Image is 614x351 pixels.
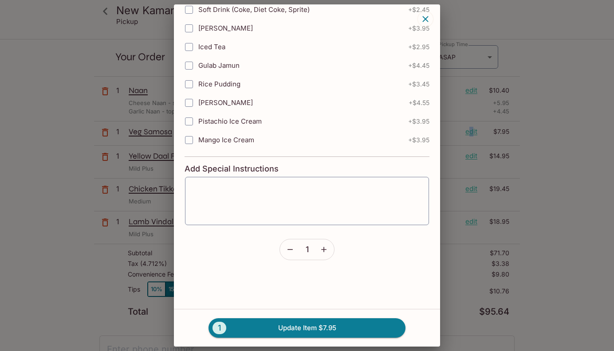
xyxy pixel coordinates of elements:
[198,61,240,70] span: Gulab Jamun
[198,43,225,51] span: Iced Tea
[408,81,429,88] span: + $3.45
[306,245,309,254] span: 1
[198,98,253,107] span: [PERSON_NAME]
[408,43,429,51] span: + $2.95
[198,80,240,88] span: Rice Pudding
[198,24,253,32] span: [PERSON_NAME]
[198,5,310,14] span: Soft Drink (Coke, Diet Coke, Sprite)
[409,99,429,106] span: + $4.55
[408,118,429,125] span: + $3.95
[209,318,405,338] button: 1Update Item $7.95
[198,136,254,144] span: Mango Ice Cream
[198,117,262,125] span: Pistachio Ice Cream
[408,25,429,32] span: + $3.95
[185,164,429,174] h4: Add Special Instructions
[408,136,429,144] span: + $3.95
[408,6,429,13] span: + $2.45
[408,62,429,69] span: + $4.45
[213,322,226,334] span: 1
